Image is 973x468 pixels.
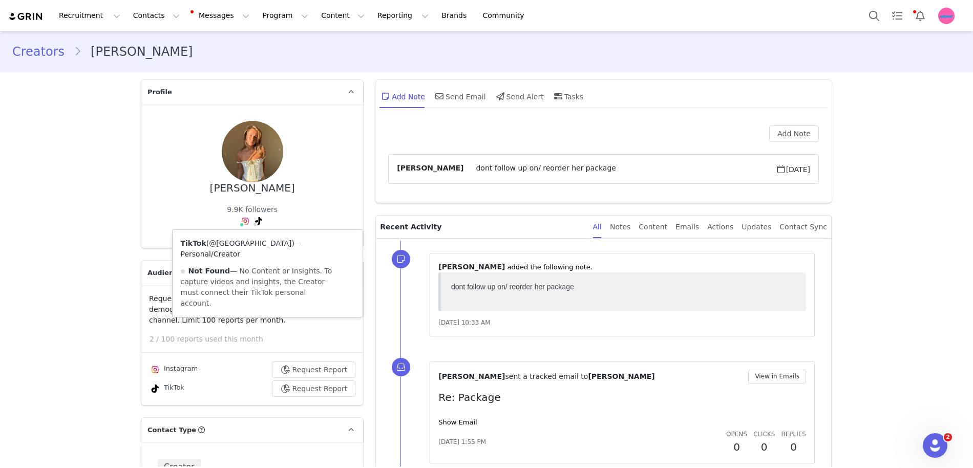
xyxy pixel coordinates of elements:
[494,84,544,109] div: Send Alert
[8,12,44,22] img: grin logo
[371,4,435,27] button: Reporting
[272,380,356,397] button: Request Report
[222,121,283,182] img: ea57f3b2-a5d1-4f44-9ccc-5a1d03b1f411.jpg
[438,319,490,326] span: [DATE] 10:33 AM
[272,361,356,378] button: Request Report
[593,216,602,239] div: All
[181,239,206,247] strong: TikTok
[779,216,827,239] div: Contact Sync
[909,4,932,27] button: Notifications
[938,8,955,24] img: fd1cbe3e-7938-4636-b07e-8de74aeae5d6.jpg
[181,267,332,307] span: — No Content or Insights. To capture videos and insights, the Creator must connect their TikTok p...
[209,239,291,247] a: @[GEOGRAPHIC_DATA]
[227,204,278,215] div: 9.9K followers
[151,366,159,374] img: instagram.svg
[149,382,184,395] div: TikTok
[463,163,775,175] span: dont follow up on/ reorder her package
[438,390,806,405] p: Re: Package
[256,4,314,27] button: Program
[379,84,425,109] div: Add Note
[932,8,965,24] button: Profile
[944,433,952,441] span: 2
[748,370,806,384] button: View in Emails
[639,216,667,239] div: Content
[12,42,74,61] a: Creators
[149,293,355,326] p: Request a detailed report of this creator's audience demographics and content performance for eac...
[438,372,505,380] span: [PERSON_NAME]
[210,182,295,194] div: [PERSON_NAME]
[726,439,747,455] h2: 0
[380,216,584,238] p: Recent Activity
[206,239,294,247] span: ( )
[753,439,775,455] h2: 0
[438,262,806,272] p: ⁨ ⁩ ⁨added⁩ the following note.
[149,364,198,376] div: Instagram
[505,372,588,380] span: sent a tracked email to
[438,263,505,271] span: [PERSON_NAME]
[241,217,249,225] img: instagram.svg
[707,216,733,239] div: Actions
[127,4,186,27] button: Contacts
[147,425,196,435] span: Contact Type
[726,431,747,438] span: Opens
[675,216,699,239] div: Emails
[923,433,947,458] iframe: Intercom live chat
[753,431,775,438] span: Clicks
[438,418,477,426] a: Show Email
[4,4,349,12] p: dont follow up on/ reorder her package
[435,4,476,27] a: Brands
[150,334,363,345] p: 2 / 100 reports used this month
[781,431,806,438] span: Replies
[588,372,654,380] span: [PERSON_NAME]
[147,87,172,97] span: Profile
[397,163,463,175] span: [PERSON_NAME]
[315,4,371,27] button: Content
[610,216,630,239] div: Notes
[147,268,214,278] span: Audience Reports
[477,4,535,27] a: Community
[433,84,486,109] div: Send Email
[438,437,486,446] span: [DATE] 1:55 PM
[776,163,810,175] span: [DATE]
[188,267,230,275] strong: Not Found
[781,439,806,455] h2: 0
[552,84,584,109] div: Tasks
[886,4,908,27] a: Tasks
[186,4,256,27] button: Messages
[863,4,885,27] button: Search
[769,125,819,142] button: Add Note
[53,4,126,27] button: Recruitment
[742,216,771,239] div: Updates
